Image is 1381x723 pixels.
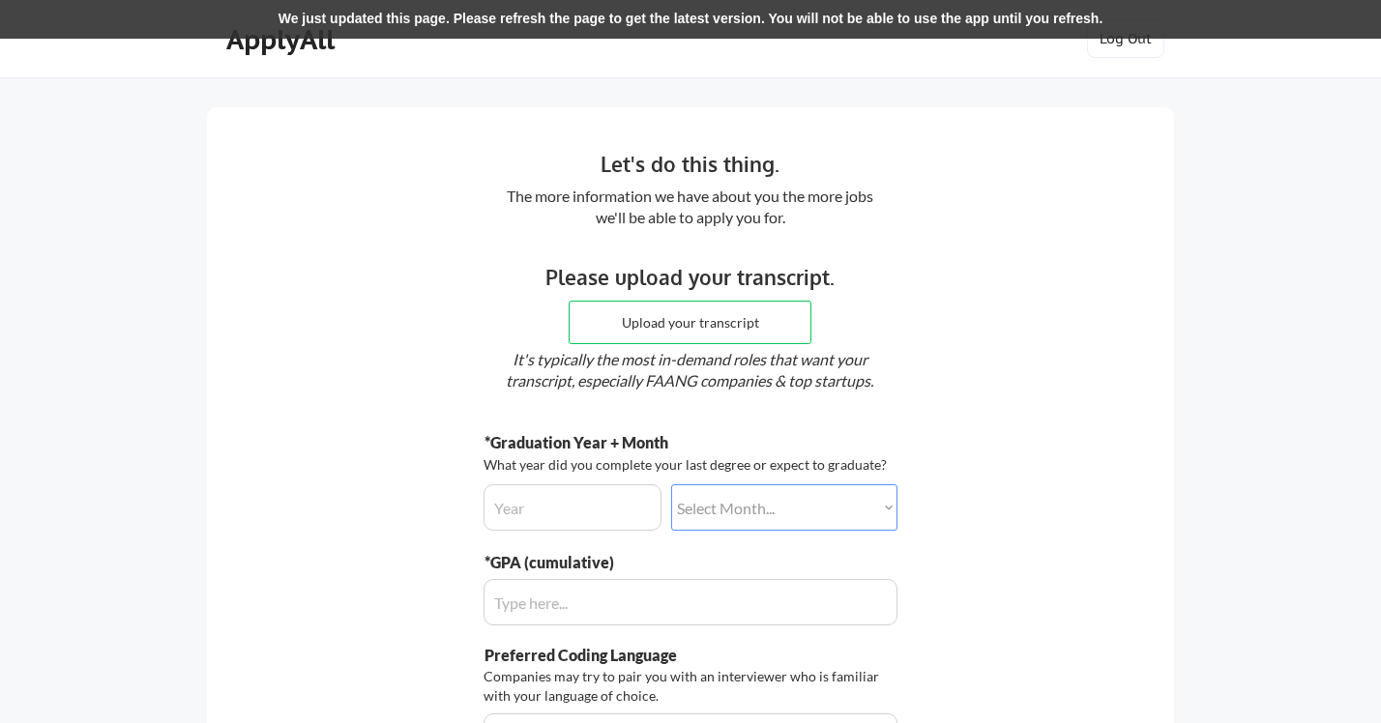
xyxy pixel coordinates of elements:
div: Please upload your transcript. [396,262,984,293]
div: *Graduation Year + Month [485,432,729,453]
div: Preferred Coding Language [485,645,752,666]
div: *GPA (cumulative) [485,552,752,573]
button: Log Out [1087,19,1164,58]
em: It's typically the most in-demand roles that want your transcript, especially FAANG companies & t... [506,350,873,390]
input: Year [484,484,661,531]
input: Type here... [484,579,897,625]
div: Let's do this thing. [396,149,984,180]
div: Companies may try to pair you with an interviewer who is familiar with your language of choice. [484,667,892,705]
div: What year did you complete your last degree or expect to graduate? [484,455,892,475]
div: The more information we have about you the more jobs we'll be able to apply you for. [496,186,884,229]
div: ApplyAll [226,23,340,56]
